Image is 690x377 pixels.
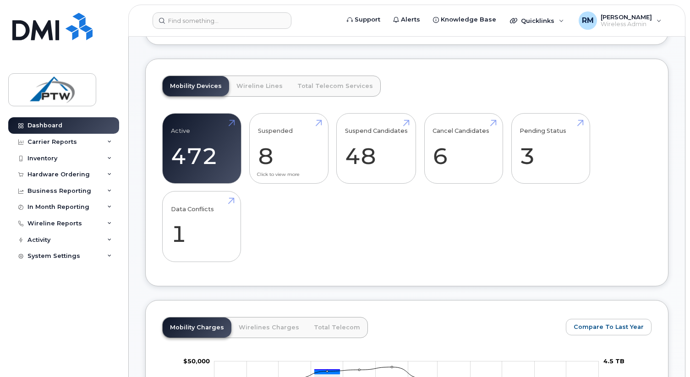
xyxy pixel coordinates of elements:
[520,118,581,179] a: Pending Status 3
[163,317,231,338] a: Mobility Charges
[153,12,291,29] input: Find something...
[504,11,570,30] div: Quicklinks
[340,11,387,29] a: Support
[345,118,408,179] a: Suspend Candidates 48
[433,118,494,179] a: Cancel Candidates 6
[401,15,420,24] span: Alerts
[427,11,503,29] a: Knowledge Base
[231,317,307,338] a: Wirelines Charges
[171,197,233,257] a: Data Conflicts 1
[441,15,496,24] span: Knowledge Base
[387,11,427,29] a: Alerts
[307,317,367,338] a: Total Telecom
[229,76,290,96] a: Wireline Lines
[601,13,652,21] span: [PERSON_NAME]
[183,357,210,365] tspan: $50,000
[582,15,594,26] span: RM
[290,76,380,96] a: Total Telecom Services
[574,322,644,331] span: Compare To Last Year
[601,21,652,28] span: Wireless Admin
[258,118,320,179] a: Suspended 8
[566,319,652,335] button: Compare To Last Year
[521,17,554,24] span: Quicklinks
[355,15,380,24] span: Support
[603,357,624,365] tspan: 4.5 TB
[163,76,229,96] a: Mobility Devices
[171,118,233,179] a: Active 472
[572,11,668,30] div: Rob McDonald
[183,357,210,365] g: $0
